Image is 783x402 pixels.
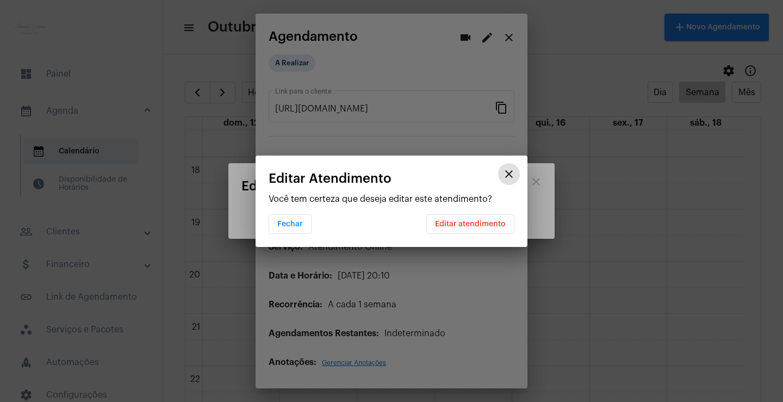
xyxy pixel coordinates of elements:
span: Fechar [277,220,303,228]
mat-icon: close [502,168,515,181]
span: Editar atendimento [435,220,506,228]
p: Você tem certeza que deseja editar este atendimento? [269,194,514,204]
button: Editar atendimento [426,214,514,234]
span: Editar Atendimento [269,171,391,185]
button: Fechar [269,214,312,234]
